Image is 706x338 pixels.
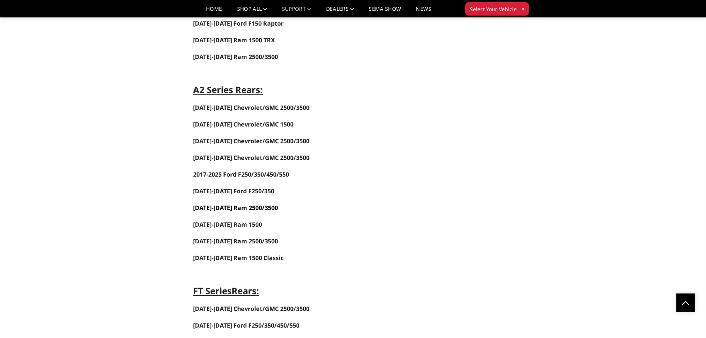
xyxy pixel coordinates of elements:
a: Click to Top [676,293,695,312]
a: News [416,6,431,17]
strong: Rears [232,285,256,297]
a: Home [206,6,222,17]
span: [DATE]-[DATE] Chevrolet/GMC 2500/3500 [193,305,309,313]
a: [DATE]-[DATE] Chevrolet/GMC 2500/3500 [193,154,309,162]
a: [DATE]-[DATE] Chevrolet/GMC 2500/3500 [193,305,309,312]
a: [DATE]-[DATE] Ford F250/350 [193,187,274,195]
a: [DATE]-[DATE] Chevrolet/GMC 2500/3500 [193,104,309,112]
span: [DATE]-[DATE] Chevrolet/GMC 1500 [193,120,294,128]
a: [DATE]-[DATE] Ram 1500 TRX [193,37,275,44]
a: [DATE]-[DATE] Ford F150 Raptor [193,20,284,27]
span: -2025 Ford F250/350/450/550 [206,170,289,178]
a: [DATE]-[DATE] Chevrolet/GMC 2500/3500 [193,137,309,145]
a: [DATE]-[DATE] Ford F250/350/450/550 [193,322,299,329]
a: [DATE]-[DATE] Chevrolet/GMC 1500 [193,121,294,128]
a: Support [282,6,311,17]
a: [DATE]-[DATE] Ram 2500/3500 [193,204,278,212]
iframe: Chat Widget [669,302,706,338]
a: [DATE]-[DATE] Ram 2500/3500 [193,237,278,245]
a: 2017-2025 Ford F250/350/450/550 [193,170,289,178]
span: [DATE]-[DATE] Ram 2500/3500 [193,53,278,61]
span: [DATE]-[DATE] Ford F250/350/450/550 [193,321,299,329]
a: [DATE]-[DATE] Ram 1500 Classic [193,254,284,262]
a: [DATE]-[DATE] Ram 2500/3500 [193,53,278,60]
strong: A2 Series Rears: [193,83,263,96]
a: SEMA Show [369,6,401,17]
strong: FT Series : [193,285,259,297]
a: shop all [237,6,267,17]
span: [DATE]-[DATE] Ram 1500 TRX [193,36,275,44]
span: ▾ [522,5,524,13]
span: Select Your Vehicle [470,5,517,13]
button: Select Your Vehicle [465,2,529,16]
span: [DATE]-[DATE] Ford F150 Raptor [193,19,284,27]
span: 2017 [193,170,206,178]
a: Dealers [326,6,354,17]
a: [DATE]-[DATE] Ram 1500 [193,220,262,229]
